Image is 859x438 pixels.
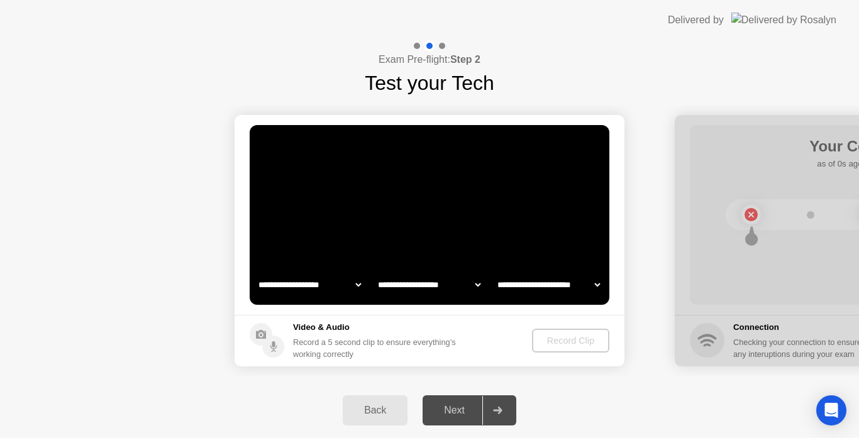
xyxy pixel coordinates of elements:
[450,54,480,65] b: Step 2
[816,395,846,425] div: Open Intercom Messenger
[495,272,602,297] select: Available microphones
[256,272,363,297] select: Available cameras
[532,329,609,353] button: Record Clip
[293,336,461,360] div: Record a 5 second clip to ensure everything’s working correctly
[346,405,404,416] div: Back
[365,68,494,98] h1: Test your Tech
[423,395,516,425] button: Next
[668,13,724,28] div: Delivered by
[375,272,483,297] select: Available speakers
[426,405,482,416] div: Next
[731,13,836,27] img: Delivered by Rosalyn
[293,321,461,334] h5: Video & Audio
[343,395,407,425] button: Back
[379,52,480,67] h4: Exam Pre-flight:
[537,336,604,346] div: Record Clip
